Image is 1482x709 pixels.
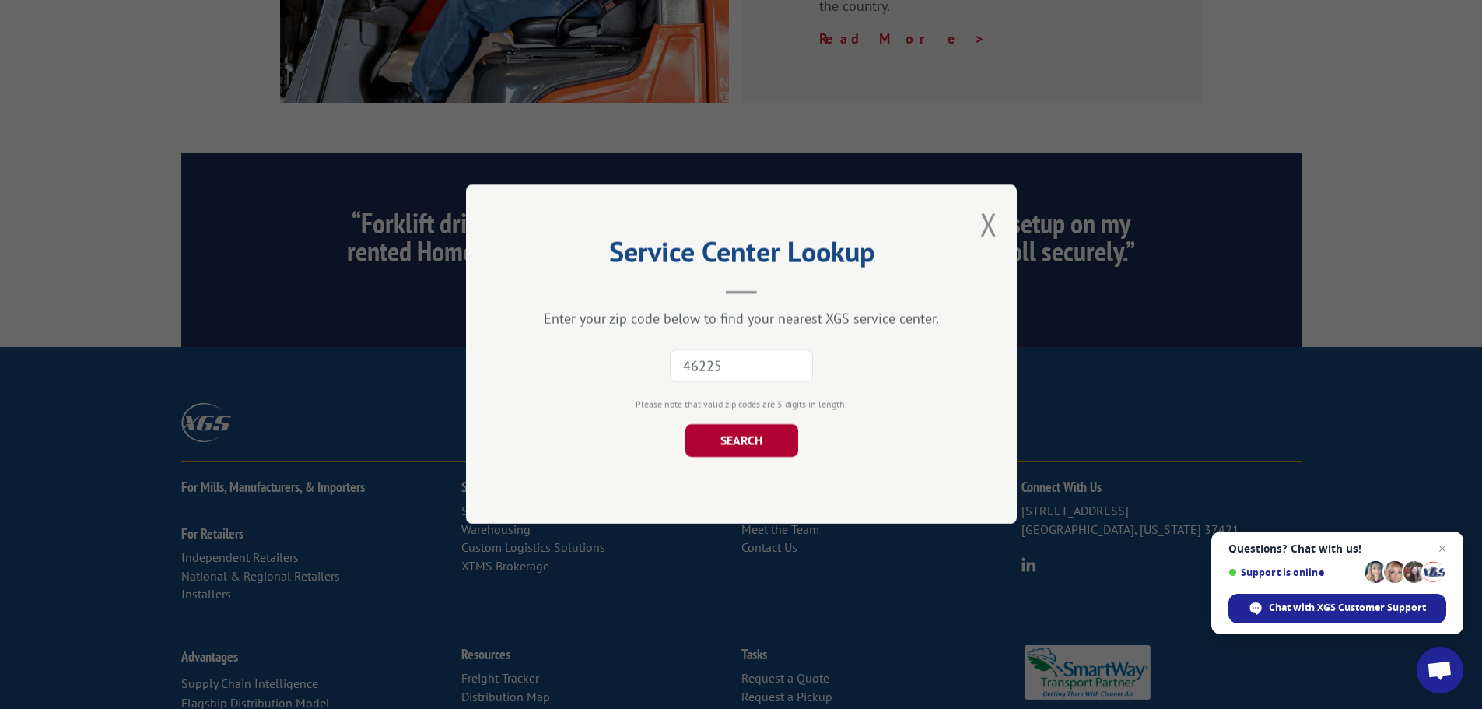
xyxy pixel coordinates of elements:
div: Please note that valid zip codes are 5 digits in length. [544,398,939,412]
span: Close chat [1433,539,1452,558]
span: Questions? Chat with us! [1228,542,1446,555]
div: Open chat [1417,647,1463,693]
div: Enter your zip code below to find your nearest XGS service center. [544,311,939,328]
input: Zip [670,350,813,383]
span: Support is online [1228,567,1359,578]
span: Chat with XGS Customer Support [1269,601,1426,615]
h2: Service Center Lookup [544,241,939,271]
button: Close modal [980,204,997,245]
div: Chat with XGS Customer Support [1228,594,1446,623]
button: SEARCH [685,425,797,458]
